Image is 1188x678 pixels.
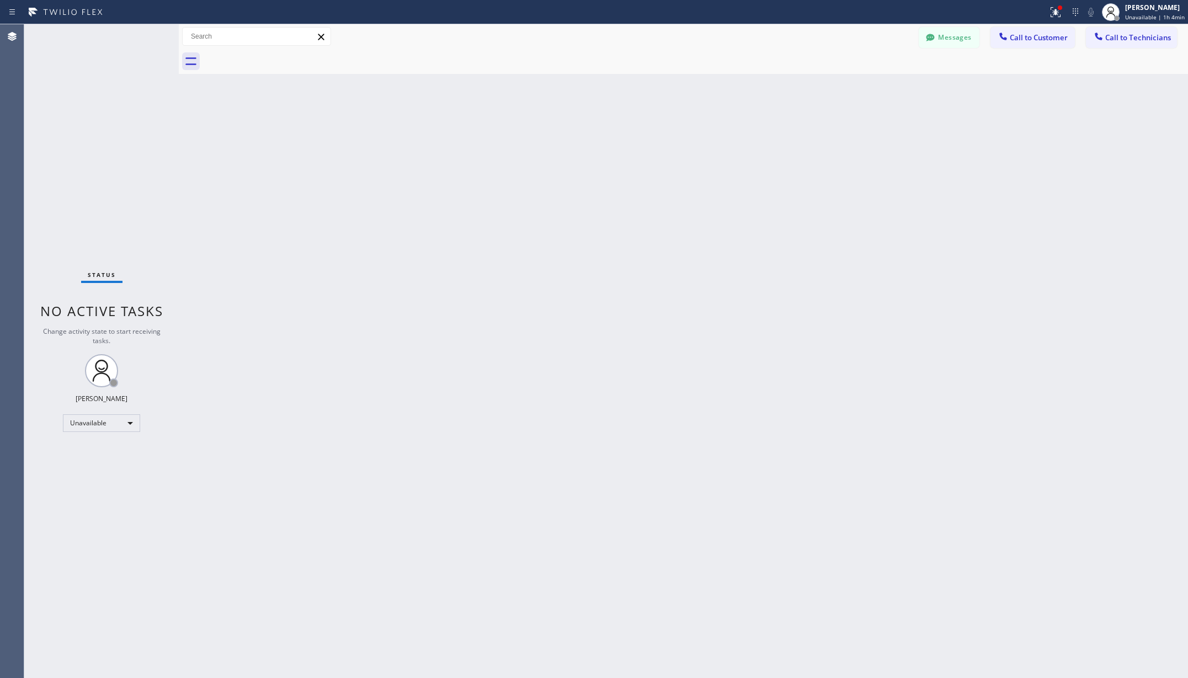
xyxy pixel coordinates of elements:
[1083,4,1099,20] button: Mute
[1105,33,1171,42] span: Call to Technicians
[1086,27,1177,48] button: Call to Technicians
[919,27,979,48] button: Messages
[63,414,140,432] div: Unavailable
[990,27,1075,48] button: Call to Customer
[183,28,331,45] input: Search
[1125,13,1185,21] span: Unavailable | 1h 4min
[76,394,127,403] div: [PERSON_NAME]
[1125,3,1185,12] div: [PERSON_NAME]
[40,302,163,320] span: No active tasks
[1010,33,1068,42] span: Call to Customer
[43,327,161,345] span: Change activity state to start receiving tasks.
[88,271,116,279] span: Status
